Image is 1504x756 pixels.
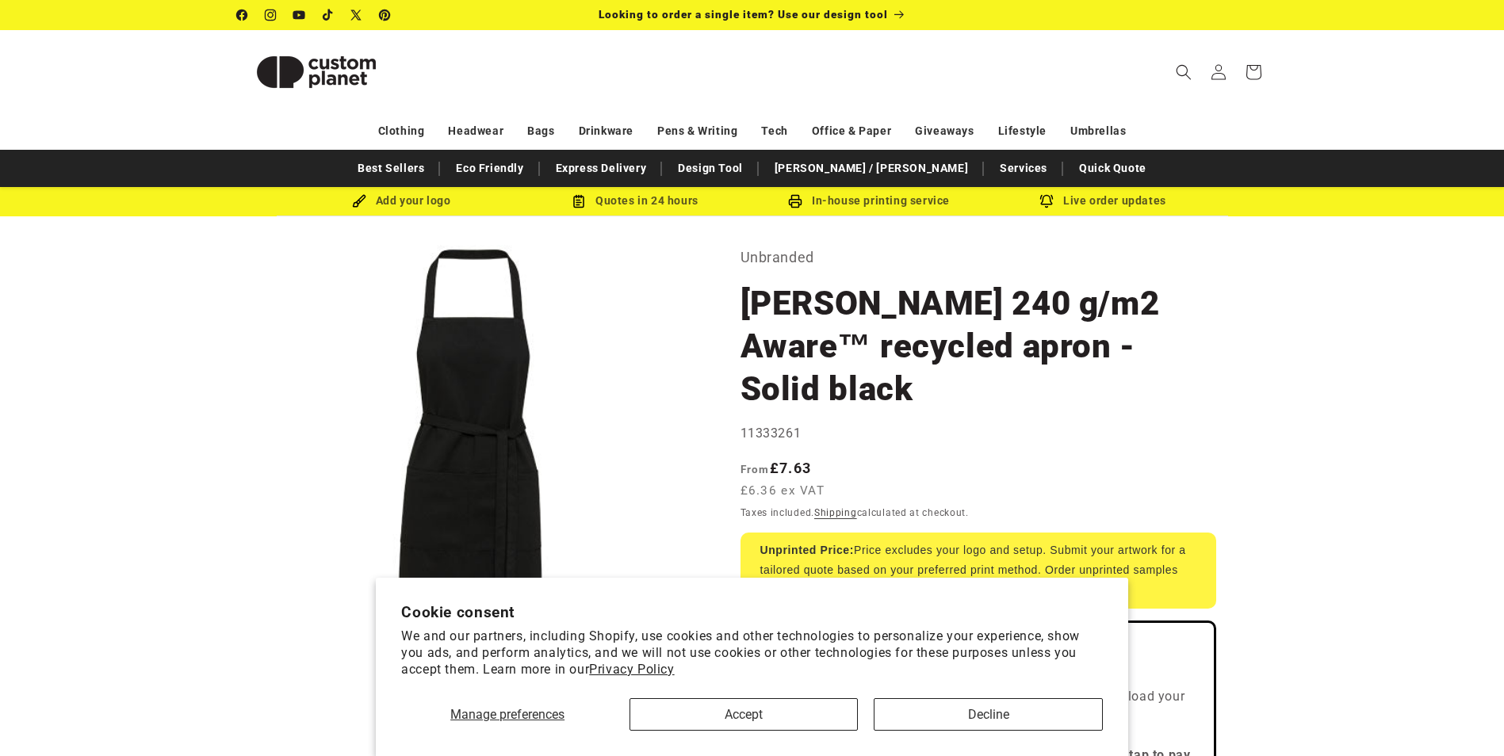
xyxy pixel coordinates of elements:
[788,194,802,208] img: In-house printing
[579,117,633,145] a: Drinkware
[741,505,1216,521] div: Taxes included. calculated at checkout.
[814,507,857,518] a: Shipping
[986,191,1220,211] div: Live order updates
[992,155,1055,182] a: Services
[998,117,1047,145] a: Lifestyle
[630,698,858,731] button: Accept
[915,117,974,145] a: Giveaways
[741,245,1216,270] p: Unbranded
[589,662,674,677] a: Privacy Policy
[741,426,802,441] span: 11333261
[231,30,401,113] a: Custom Planet
[401,603,1103,621] h2: Cookie consent
[741,463,770,475] span: From
[237,245,701,708] media-gallery: Gallery Viewer
[752,191,986,211] div: In-house printing service
[1166,55,1201,90] summary: Search
[448,155,531,182] a: Eco Friendly
[401,698,614,731] button: Manage preferences
[657,117,737,145] a: Pens & Writing
[548,155,655,182] a: Express Delivery
[767,155,976,182] a: [PERSON_NAME] / [PERSON_NAME]
[285,191,519,211] div: Add your logo
[401,628,1103,678] p: We and our partners, including Shopify, use cookies and other technologies to personalize your ex...
[1071,155,1154,182] a: Quick Quote
[378,117,425,145] a: Clothing
[599,8,888,21] span: Looking to order a single item? Use our design tool
[352,194,366,208] img: Brush Icon
[812,117,891,145] a: Office & Paper
[1070,117,1126,145] a: Umbrellas
[670,155,751,182] a: Design Tool
[448,117,503,145] a: Headwear
[760,544,855,556] strong: Unprinted Price:
[741,482,825,500] span: £6.36 ex VAT
[1039,194,1054,208] img: Order updates
[237,36,396,108] img: Custom Planet
[741,282,1216,410] h1: [PERSON_NAME] 240 g/m2 Aware™ recycled apron - Solid black
[741,533,1216,609] div: Price excludes your logo and setup. Submit your artwork for a tailored quote based on your prefer...
[1239,585,1504,756] iframe: Chat Widget
[350,155,432,182] a: Best Sellers
[527,117,554,145] a: Bags
[450,707,564,722] span: Manage preferences
[519,191,752,211] div: Quotes in 24 hours
[874,698,1102,731] button: Decline
[572,194,586,208] img: Order Updates Icon
[761,117,787,145] a: Tech
[741,460,812,476] strong: £7.63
